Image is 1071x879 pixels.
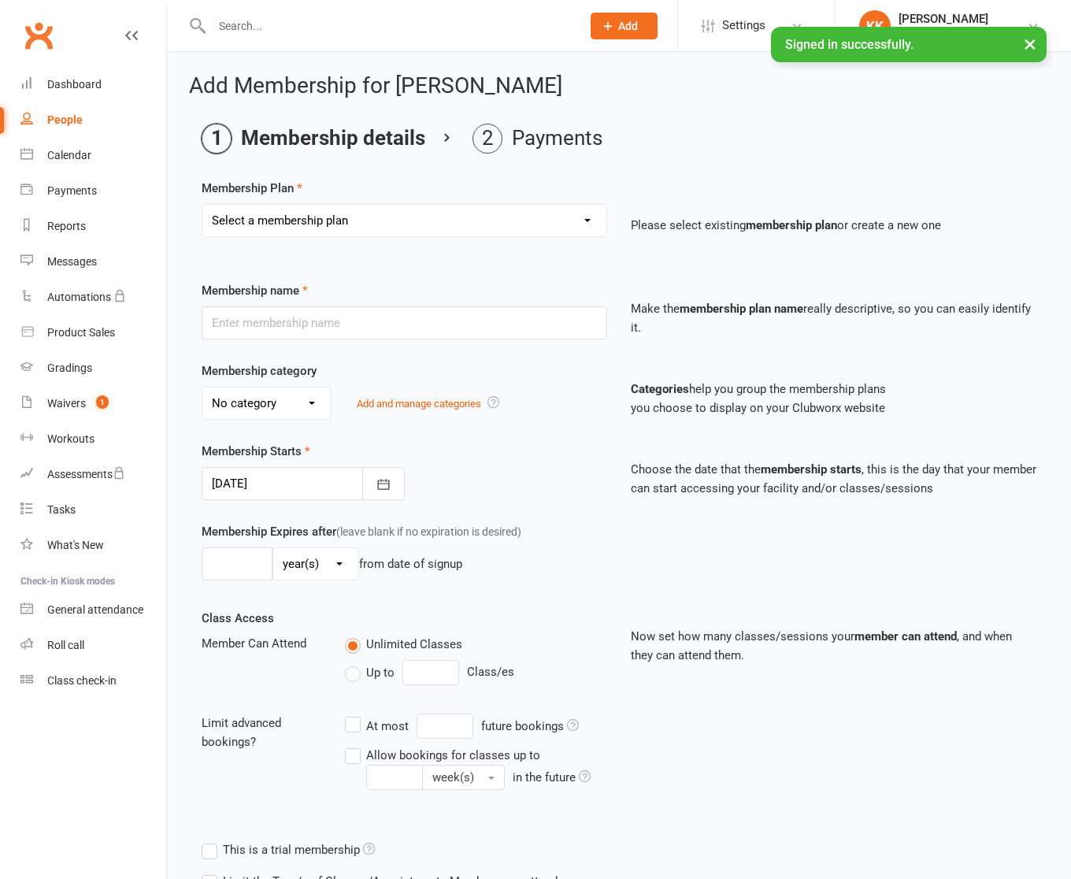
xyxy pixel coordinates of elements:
div: Allow bookings for classes up to [366,746,540,765]
strong: member can attend [854,629,957,643]
input: Enter membership name [202,306,607,339]
p: Now set how many classes/sessions your , and when they can attend them. [631,627,1036,665]
input: Search... [207,15,570,37]
a: Workouts [20,421,166,457]
div: Automations [47,291,111,303]
span: Signed in successfully. [785,37,913,52]
div: [PERSON_NAME] [899,12,988,26]
div: in the future [513,768,591,787]
div: Member Can Attend [190,634,333,653]
a: General attendance kiosk mode [20,592,166,628]
label: Membership name [202,281,308,300]
label: Class Access [202,609,274,628]
div: Assessments [47,468,125,480]
div: Class/es [345,660,607,685]
strong: membership plan name [680,302,803,316]
a: Calendar [20,138,166,173]
div: Messages [47,255,97,268]
a: Payments [20,173,166,209]
strong: Categories [631,382,689,396]
div: Gradings [47,362,92,374]
a: Assessments [20,457,166,492]
label: Membership Expires after [202,522,521,541]
div: Calendar [47,149,91,161]
strong: membership starts [761,462,862,477]
a: Roll call [20,628,166,663]
strong: membership plan [746,218,837,232]
div: Reports [47,220,86,232]
div: Class check-in [47,674,117,687]
div: At most [366,717,409,736]
a: Reports [20,209,166,244]
a: Dashboard [20,67,166,102]
div: future bookings [481,717,579,736]
div: Product Sales [47,326,115,339]
div: Workouts [47,432,94,445]
a: Clubworx [19,16,58,55]
a: Automations [20,280,166,315]
label: Membership Starts [202,442,310,461]
input: At mostfuture bookings [417,714,473,739]
div: from date of signup [359,554,462,573]
a: Messages [20,244,166,280]
label: This is a trial membership [202,840,375,859]
div: What's New [47,539,104,551]
div: Dashboard [47,78,102,91]
span: week(s) [432,770,474,784]
input: Allow bookings for classes up to week(s) in the future [366,765,423,790]
a: Class kiosk mode [20,663,166,699]
span: Unlimited Classes [366,635,462,651]
h2: Add Membership for [PERSON_NAME] [189,74,1049,98]
div: General attendance [47,603,143,616]
div: [PERSON_NAME] [899,26,988,40]
button: × [1016,27,1044,61]
div: KK [859,10,891,42]
div: People [47,113,83,126]
a: Waivers 1 [20,386,166,421]
a: Product Sales [20,315,166,350]
a: Tasks [20,492,166,528]
div: Roll call [47,639,84,651]
span: (leave blank if no expiration is desired) [336,525,521,538]
p: Make the really descriptive, so you can easily identify it. [631,299,1036,337]
li: Membership details [202,124,425,154]
span: Up to [366,663,395,680]
div: Tasks [47,503,76,516]
button: Add [591,13,658,39]
a: What's New [20,528,166,563]
div: Payments [47,184,97,197]
label: Membership Plan [202,179,302,198]
div: Waivers [47,397,86,410]
div: Limit advanced bookings? [190,714,333,751]
a: Add and manage categories [357,398,481,410]
button: Allow bookings for classes up to in the future [422,765,505,790]
p: Choose the date that the , this is the day that your member can start accessing your facility and... [631,460,1036,498]
p: help you group the membership plans you choose to display on your Clubworx website [631,380,1036,417]
label: Membership category [202,362,317,380]
span: Settings [722,8,765,43]
a: Gradings [20,350,166,386]
li: Payments [472,124,602,154]
p: Please select existing or create a new one [631,216,1036,235]
a: People [20,102,166,138]
span: Add [618,20,638,32]
span: 1 [96,395,109,409]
